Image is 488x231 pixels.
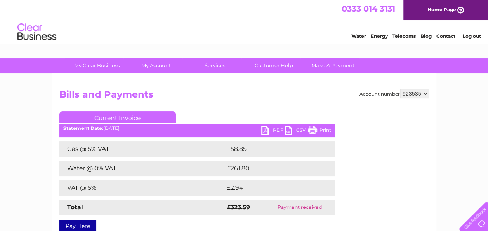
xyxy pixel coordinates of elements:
a: Make A Payment [301,58,365,73]
div: Account number [359,89,429,98]
a: Customer Help [242,58,306,73]
td: Water @ 0% VAT [59,161,225,176]
td: £58.85 [225,141,320,157]
a: My Clear Business [65,58,129,73]
a: Current Invoice [59,111,176,123]
a: Contact [436,33,455,39]
a: 0333 014 3131 [342,4,395,14]
strong: Total [67,203,83,211]
a: Blog [420,33,432,39]
div: [DATE] [59,126,335,131]
div: Clear Business is a trading name of Verastar Limited (registered in [GEOGRAPHIC_DATA] No. 3667643... [61,4,428,38]
td: Payment received [264,199,335,215]
b: Statement Date: [63,125,103,131]
td: £261.80 [225,161,321,176]
strong: £323.59 [227,203,250,211]
td: £2.94 [225,180,317,196]
a: Energy [371,33,388,39]
a: My Account [124,58,188,73]
a: CSV [285,126,308,137]
td: Gas @ 5% VAT [59,141,225,157]
a: Services [183,58,247,73]
a: PDF [261,126,285,137]
td: VAT @ 5% [59,180,225,196]
img: logo.png [17,20,57,44]
a: Telecoms [392,33,416,39]
a: Water [351,33,366,39]
a: Log out [462,33,481,39]
a: Print [308,126,331,137]
h2: Bills and Payments [59,89,429,104]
